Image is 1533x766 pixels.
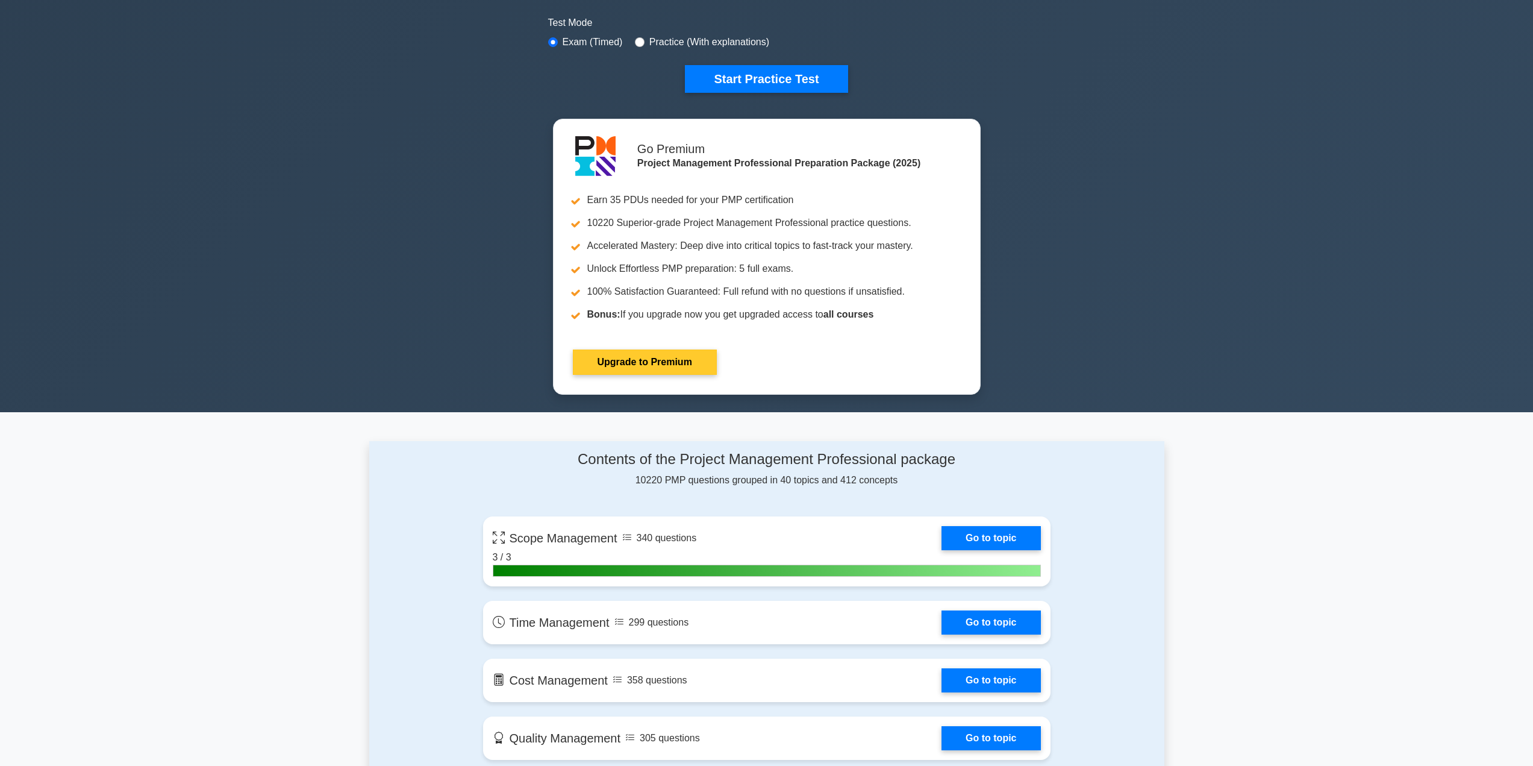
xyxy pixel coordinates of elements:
[483,451,1051,488] div: 10220 PMP questions grouped in 40 topics and 412 concepts
[563,35,623,49] label: Exam (Timed)
[548,16,985,30] label: Test Mode
[941,726,1040,750] a: Go to topic
[649,35,769,49] label: Practice (With explanations)
[941,526,1040,550] a: Go to topic
[941,611,1040,635] a: Go to topic
[941,668,1040,692] a: Go to topic
[483,451,1051,468] h4: Contents of the Project Management Professional package
[573,350,717,375] a: Upgrade to Premium
[685,65,848,93] button: Start Practice Test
